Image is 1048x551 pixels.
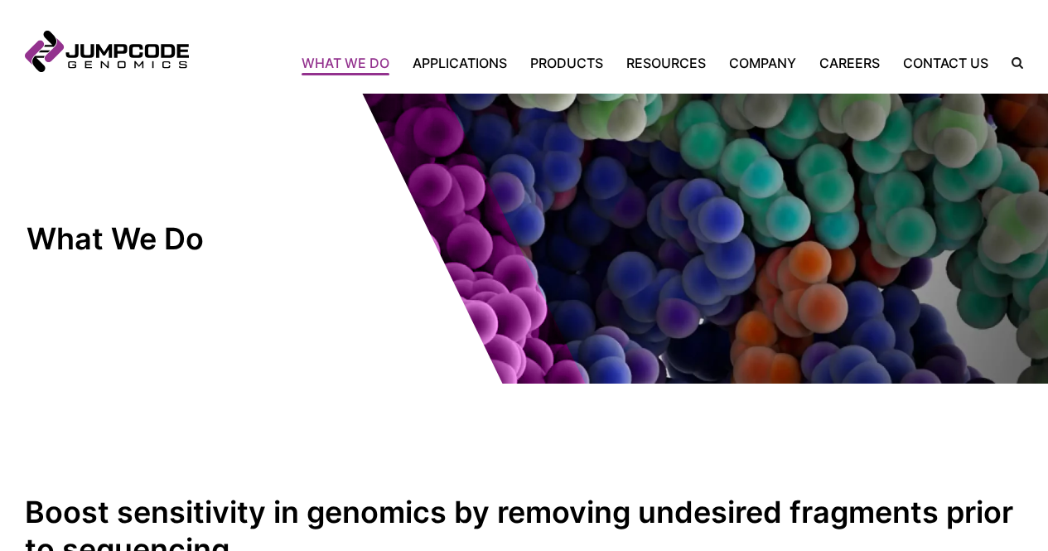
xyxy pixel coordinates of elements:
[302,53,401,73] a: What We Do
[1000,57,1023,69] label: Search the site.
[717,53,808,73] a: Company
[401,53,519,73] a: Applications
[891,53,1000,73] a: Contact Us
[615,53,717,73] a: Resources
[519,53,615,73] a: Products
[808,53,891,73] a: Careers
[27,220,304,258] h1: What We Do
[189,53,1000,73] nav: Primary Navigation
